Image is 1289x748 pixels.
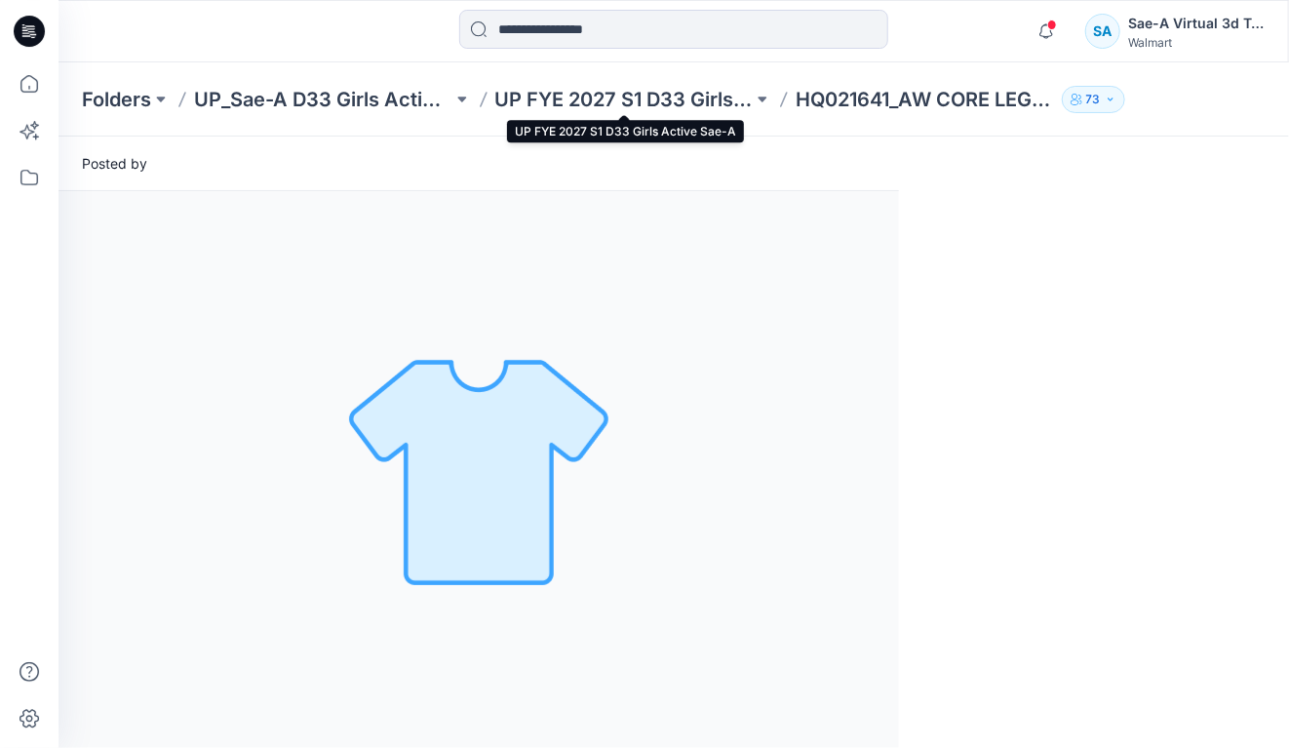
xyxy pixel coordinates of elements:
[342,334,615,607] img: No Outline
[1062,86,1125,113] button: 73
[796,86,1054,113] p: HQ021641_AW CORE LEGGING
[1085,14,1120,49] div: SA
[1086,89,1101,110] p: 73
[1128,35,1265,50] div: Walmart
[1128,12,1265,35] div: Sae-A Virtual 3d Team
[82,86,151,113] a: Folders
[194,86,452,113] a: UP_Sae-A D33 Girls Active & Bottoms
[82,153,147,174] span: Posted by
[495,86,754,113] a: UP FYE 2027 S1 D33 Girls Active Sae-A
